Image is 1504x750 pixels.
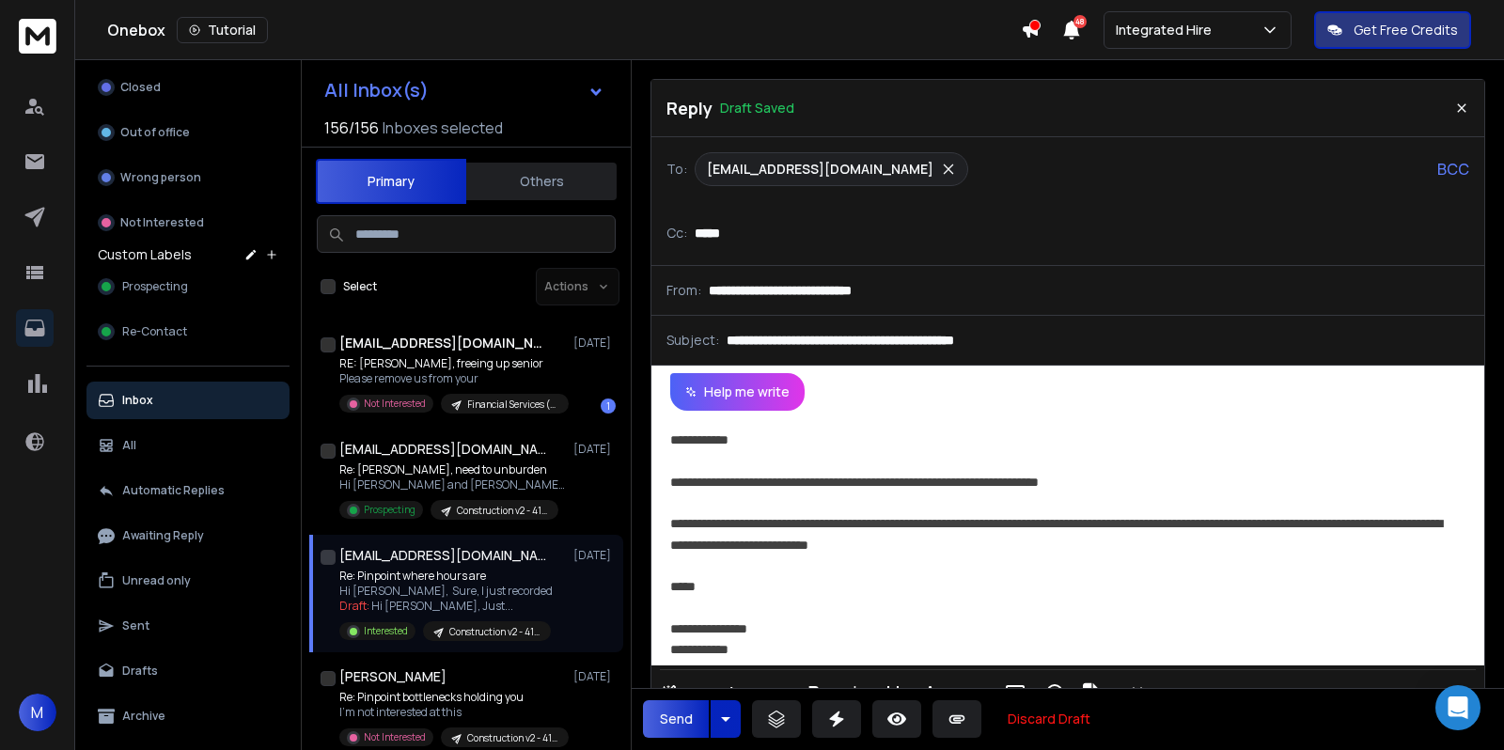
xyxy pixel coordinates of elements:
p: Get Free Credits [1354,21,1458,39]
p: All [122,438,136,453]
p: Inbox [122,393,153,408]
button: Signature [1076,674,1112,711]
p: Subject: [666,331,719,350]
p: Re: Pinpoint where hours are [339,569,553,584]
div: Onebox [107,17,1021,43]
p: Cc: [666,224,687,242]
button: Insert Image (⌘P) [997,674,1033,711]
button: Underline (⌘U) [875,674,911,711]
button: Closed [86,69,290,106]
p: [DATE] [573,548,616,563]
button: M [19,694,56,731]
div: 1 [601,398,616,414]
span: 48 [1073,15,1087,28]
h1: [PERSON_NAME] [339,667,446,686]
p: To: [666,160,687,179]
p: Archive [122,709,165,724]
p: Not Interested [364,397,426,411]
p: Sent [122,618,149,633]
p: Not Interested [364,730,426,744]
button: Italic (⌘I) [836,674,871,711]
p: Draft Saved [720,99,794,117]
button: Others [466,161,617,202]
p: [EMAIL_ADDRESS][DOMAIN_NAME] [707,160,933,179]
span: Re-Contact [122,324,187,339]
p: Construction v2 - 41k Leads [449,625,540,639]
button: Tutorial [177,17,268,43]
p: Construction v2 - 41k Leads [467,731,557,745]
h1: [EMAIL_ADDRESS][DOMAIN_NAME] [339,546,546,565]
span: AI Rephrase [684,685,769,701]
span: Hi [PERSON_NAME], Just ... [371,598,513,614]
p: Not Interested [120,215,204,230]
p: Wrong person [120,170,201,185]
button: Not Interested [86,204,290,242]
label: Select [343,279,377,294]
p: [DATE] [573,336,616,351]
button: Unread only [86,562,290,600]
button: Bold (⌘B) [796,674,832,711]
h3: Inboxes selected [383,117,503,139]
button: Primary [316,159,466,204]
p: Financial Services (Insurance Focused) [467,398,557,412]
div: Open Intercom Messenger [1435,685,1480,730]
p: Reply [666,95,713,121]
h1: [EMAIL_ADDRESS][DOMAIN_NAME] [339,334,546,352]
button: Awaiting Reply [86,517,290,555]
p: Unread only [122,573,191,588]
button: AI Rephrase [657,674,789,711]
p: Prospecting [364,503,415,517]
p: Construction v2 - 41k Leads [457,504,547,518]
p: BCC [1437,158,1469,180]
p: Please remove us from your [339,371,565,386]
button: Out of office [86,114,290,151]
h3: Custom Labels [98,245,192,264]
button: All Inbox(s) [309,71,619,109]
p: [DATE] [573,669,616,684]
button: Send [643,700,709,738]
span: Prospecting [122,279,188,294]
p: Drafts [122,664,158,679]
p: Re: Pinpoint bottlenecks holding you [339,690,565,705]
p: Closed [120,80,161,95]
p: Hi [PERSON_NAME] and [PERSON_NAME], Let me [339,477,565,492]
p: Awaiting Reply [122,528,204,543]
p: [DATE] [573,442,616,457]
p: From: [666,281,701,300]
button: Code View [1120,674,1155,711]
p: Hi [PERSON_NAME], Sure, I just recorded [339,584,553,599]
button: All [86,427,290,464]
button: Discard Draft [993,700,1105,738]
button: Drafts [86,652,290,690]
button: Archive [86,697,290,735]
button: Wrong person [86,159,290,196]
button: Get Free Credits [1314,11,1471,49]
button: Prospecting [86,268,290,305]
button: Inbox [86,382,290,419]
button: Help me write [670,373,805,411]
button: Re-Contact [86,313,290,351]
p: Automatic Replies [122,483,225,498]
span: Draft: [339,598,369,614]
button: Emoticons [1037,674,1073,711]
button: Sent [86,607,290,645]
p: Out of office [120,125,190,140]
span: 156 / 156 [324,117,379,139]
p: Re: [PERSON_NAME], need to unburden [339,462,565,477]
p: Integrated Hire [1116,21,1219,39]
button: Insert Link (⌘K) [958,674,994,711]
button: Automatic Replies [86,472,290,509]
button: More Text [915,674,950,711]
h1: [EMAIL_ADDRESS][DOMAIN_NAME] +2 [339,440,546,459]
h1: All Inbox(s) [324,81,429,100]
p: Interested [364,624,408,638]
p: I'm not interested at this [339,705,565,720]
p: RE: [PERSON_NAME], freeing up senior [339,356,565,371]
